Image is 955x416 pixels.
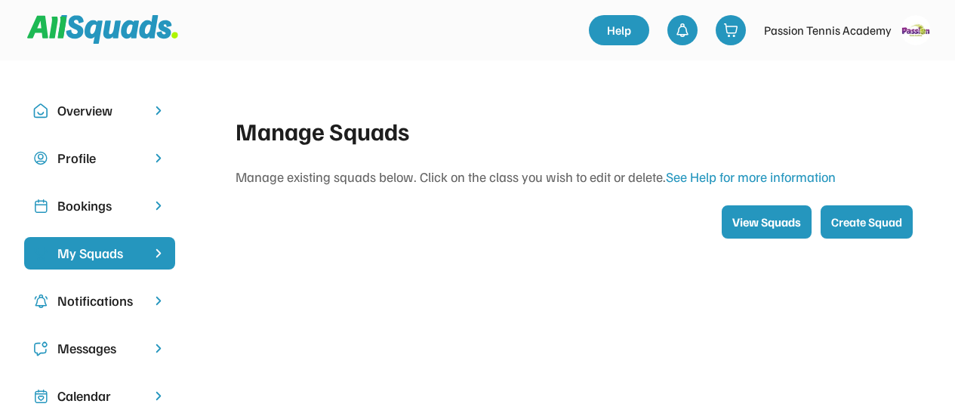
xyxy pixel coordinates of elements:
div: Manage Squads [236,112,913,149]
button: View Squads [722,205,812,239]
img: Icon%20copy%205.svg [33,341,48,356]
img: logo_square.gif [901,15,931,45]
a: Help [589,15,649,45]
div: Messages [57,338,142,359]
div: Notifications [57,291,142,311]
img: Icon%20copy%203.svg [33,246,48,261]
div: Calendar [57,386,142,406]
div: Profile [57,148,142,168]
img: user-circle.svg [33,151,48,166]
img: Icon%20copy%207.svg [33,389,48,404]
img: chevron-right%20copy%203.svg [151,246,166,260]
img: chevron-right.svg [151,389,166,403]
img: Icon%20copy%202.svg [33,199,48,214]
img: shopping-cart-01%20%281%29.svg [723,23,738,38]
img: chevron-right.svg [151,294,166,308]
div: Passion Tennis Academy [764,21,892,39]
img: Icon%20copy%2010.svg [33,103,48,119]
img: chevron-right.svg [151,103,166,118]
img: chevron-right.svg [151,341,166,356]
img: chevron-right.svg [151,199,166,213]
div: Bookings [57,196,142,216]
div: Overview [57,100,142,121]
div: Manage existing squads below. Click on the class you wish to edit or delete. [236,167,913,187]
img: chevron-right.svg [151,151,166,165]
img: bell-03%20%281%29.svg [675,23,690,38]
button: Create Squad [821,205,913,239]
img: Squad%20Logo.svg [27,15,178,44]
a: See Help for more information [666,168,836,185]
div: My Squads [57,243,142,263]
img: Icon%20copy%204.svg [33,294,48,309]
